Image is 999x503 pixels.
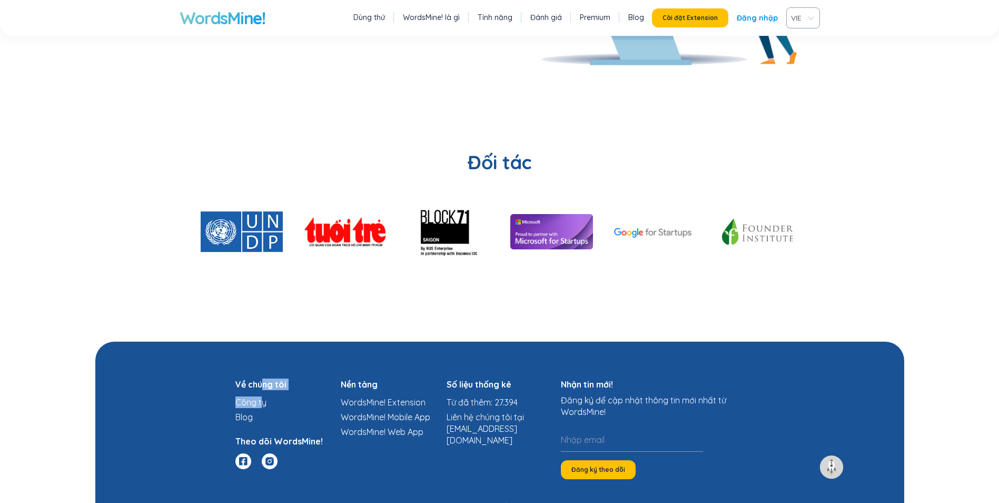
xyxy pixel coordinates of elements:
a: Dùng thử [353,12,385,23]
a: Tính năng [478,12,512,23]
h4: Về chúng tôi [235,379,341,390]
button: Cài đặt Extension [652,8,728,27]
h4: Theo dõi WordsMine! [235,436,341,447]
a: Blog [628,12,644,23]
img: to top [823,459,840,476]
h4: Nền tảng [341,379,447,390]
h2: Đối tác [180,150,820,175]
a: WordsMine! Extension [341,397,426,408]
a: WordsMine! là gì [403,12,460,23]
a: Đánh giá [530,12,562,23]
a: WordsMine! Mobile App [341,412,430,422]
span: Đăng ký theo dõi [571,466,625,474]
span: VIE [791,10,811,26]
span: Cài đặt Extension [662,14,718,22]
a: WordsMine! Web App [341,427,423,437]
div: Đăng ký để cập nhật thông tin mới nhất từ WordsMine! [561,394,764,418]
img: UNDP [201,211,283,252]
img: Google [614,228,696,238]
img: Founder Institute [717,215,799,249]
a: Liên hệ chúng tôi tại [EMAIL_ADDRESS][DOMAIN_NAME] [447,412,524,446]
button: Đăng ký theo dõi [561,460,636,479]
a: Blog [235,412,253,422]
a: Đăng nhập [737,8,778,27]
img: Block71 [407,191,489,273]
h4: Số liệu thống kê [447,379,552,390]
img: Microsoft [510,214,592,249]
a: Công ty [235,397,266,408]
a: Từ đã thêm: 27.394 [447,397,518,408]
input: Nhập email [561,428,703,452]
h4: Nhận tin mới! [561,379,764,390]
a: Premium [580,12,610,23]
a: WordsMine! [180,7,265,28]
img: TuoiTre [304,217,386,247]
